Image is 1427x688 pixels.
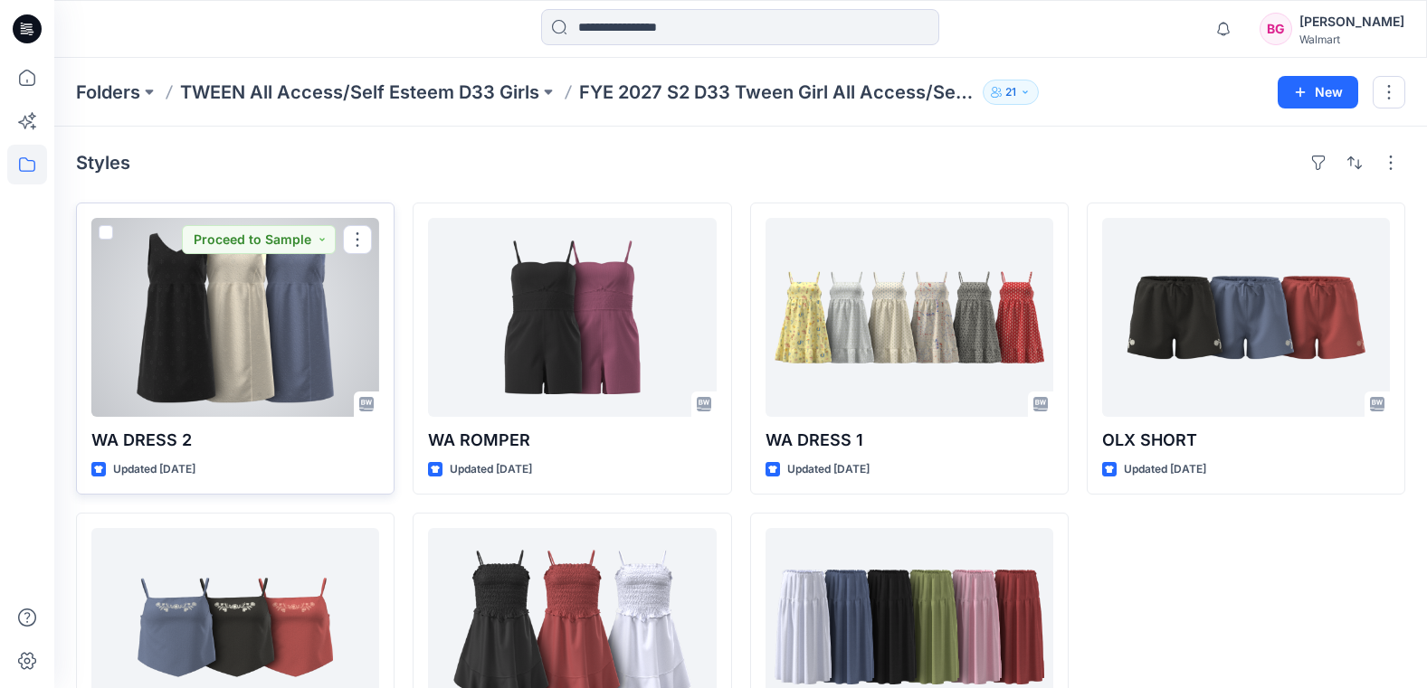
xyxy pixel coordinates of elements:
[579,80,975,105] p: FYE 2027 S2 D33 Tween Girl All Access/Self Esteem
[113,460,195,479] p: Updated [DATE]
[1005,82,1016,102] p: 21
[1124,460,1206,479] p: Updated [DATE]
[1102,428,1390,453] p: OLX SHORT
[1299,33,1404,46] div: Walmart
[1102,218,1390,417] a: OLX SHORT
[787,460,870,479] p: Updated [DATE]
[76,152,130,174] h4: Styles
[1299,11,1404,33] div: [PERSON_NAME]
[428,428,716,453] p: WA ROMPER
[91,428,379,453] p: WA DRESS 2
[766,428,1053,453] p: WA DRESS 1
[450,460,532,479] p: Updated [DATE]
[1278,76,1358,108] button: New
[983,80,1039,105] button: 21
[91,218,379,417] a: WA DRESS 2
[766,218,1053,417] a: WA DRESS 1
[1260,13,1292,45] div: BG
[76,80,140,105] a: Folders
[180,80,539,105] a: TWEEN All Access/Self Esteem D33 Girls
[428,218,716,417] a: WA ROMPER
